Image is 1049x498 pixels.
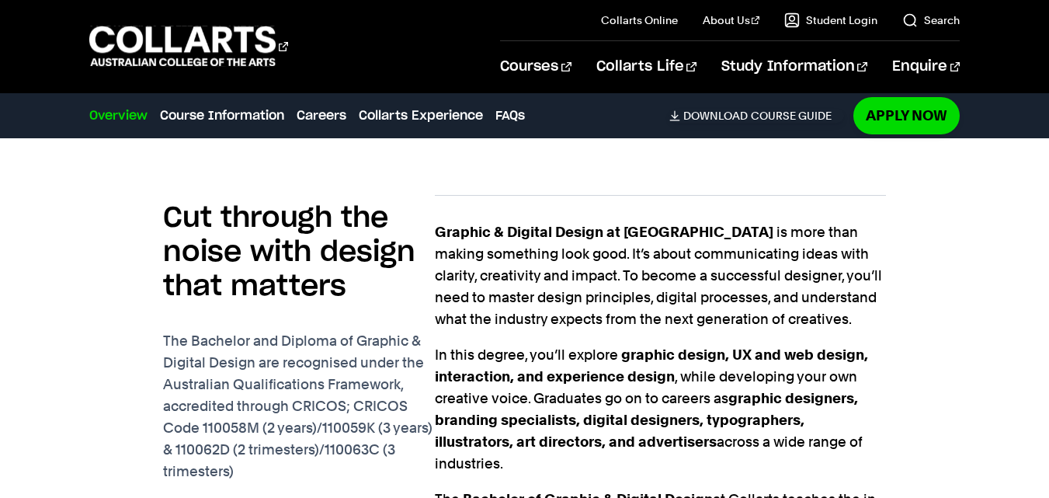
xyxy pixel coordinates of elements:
[297,106,346,125] a: Careers
[853,97,960,134] a: Apply Now
[784,12,877,28] a: Student Login
[683,109,748,123] span: Download
[435,390,858,450] strong: graphic designers, branding specialists, digital designers, typographers, illustrators, art direc...
[435,347,868,385] strong: graphic design, UX and web design, interaction, and experience design
[902,12,960,28] a: Search
[596,41,696,92] a: Collarts Life
[721,41,867,92] a: Study Information
[160,106,284,125] a: Course Information
[601,12,678,28] a: Collarts Online
[703,12,760,28] a: About Us
[892,41,960,92] a: Enquire
[495,106,525,125] a: FAQs
[89,24,288,68] div: Go to homepage
[669,109,844,123] a: DownloadCourse Guide
[435,344,886,475] p: In this degree, you’ll explore
[163,201,435,304] h2: Cut through the noise with design that matters
[359,106,483,125] a: Collarts Experience
[500,41,571,92] a: Courses
[435,221,886,330] p: is more than making something look good. It’s about communicating ideas with clarity, creativity ...
[435,347,868,472] span: , while developing your own creative voice. Graduates go on to careers as across a wide range of ...
[435,224,773,240] strong: Graphic & Digital Design at [GEOGRAPHIC_DATA]
[163,330,435,482] p: The Bachelor and Diploma of Graphic & Digital Design are recognised under the Australian Qualific...
[89,106,148,125] a: Overview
